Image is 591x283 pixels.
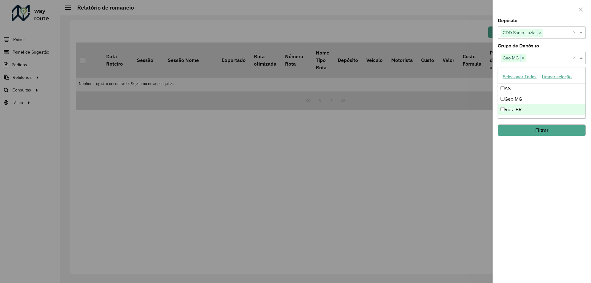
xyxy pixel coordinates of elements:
[498,42,539,50] label: Grupo de Depósito
[498,104,585,115] div: Rota BR
[498,67,586,119] ng-dropdown-panel: Options list
[498,124,586,136] button: Filtrar
[501,54,520,62] span: Geo MG
[498,94,585,104] div: Geo MG
[537,29,543,37] span: ×
[520,55,526,62] span: ×
[500,72,539,82] button: Selecionar Todos
[498,83,585,94] div: AS
[573,54,578,62] span: Clear all
[539,72,574,82] button: Limpar seleção
[501,29,537,36] span: CDD Santa Luzia
[573,29,578,36] span: Clear all
[498,17,517,24] label: Depósito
